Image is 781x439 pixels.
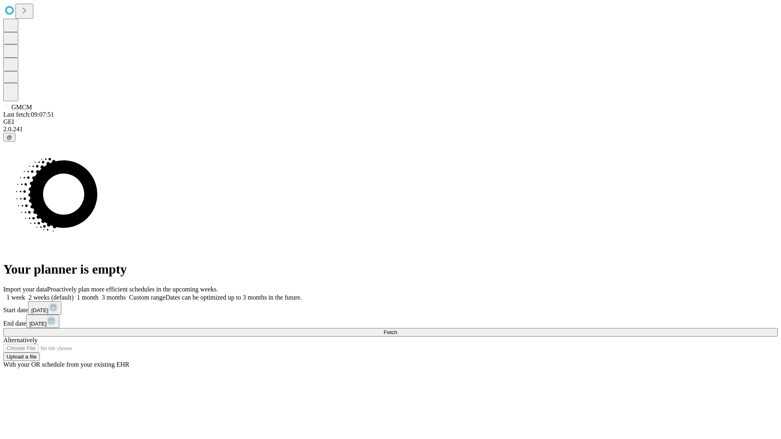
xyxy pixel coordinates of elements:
[77,294,98,301] span: 1 month
[11,104,32,111] span: GMCM
[3,315,778,328] div: End date
[3,286,47,293] span: Import your data
[3,352,40,361] button: Upload a file
[3,328,778,337] button: Fetch
[3,133,15,141] button: @
[3,301,778,315] div: Start date
[3,126,778,133] div: 2.0.241
[384,329,397,335] span: Fetch
[3,111,54,118] span: Last fetch: 09:07:51
[129,294,165,301] span: Custom range
[3,118,778,126] div: GEI
[3,262,778,277] h1: Your planner is empty
[166,294,302,301] span: Dates can be optimized up to 3 months in the future.
[31,307,48,313] span: [DATE]
[3,361,129,368] span: With your OR schedule from your existing EHR
[47,286,218,293] span: Proactively plan more efficient schedules in the upcoming weeks.
[102,294,126,301] span: 3 months
[28,294,74,301] span: 2 weeks (default)
[29,321,46,327] span: [DATE]
[7,294,25,301] span: 1 week
[26,315,59,328] button: [DATE]
[3,337,37,343] span: Alternatively
[28,301,61,315] button: [DATE]
[7,134,12,140] span: @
